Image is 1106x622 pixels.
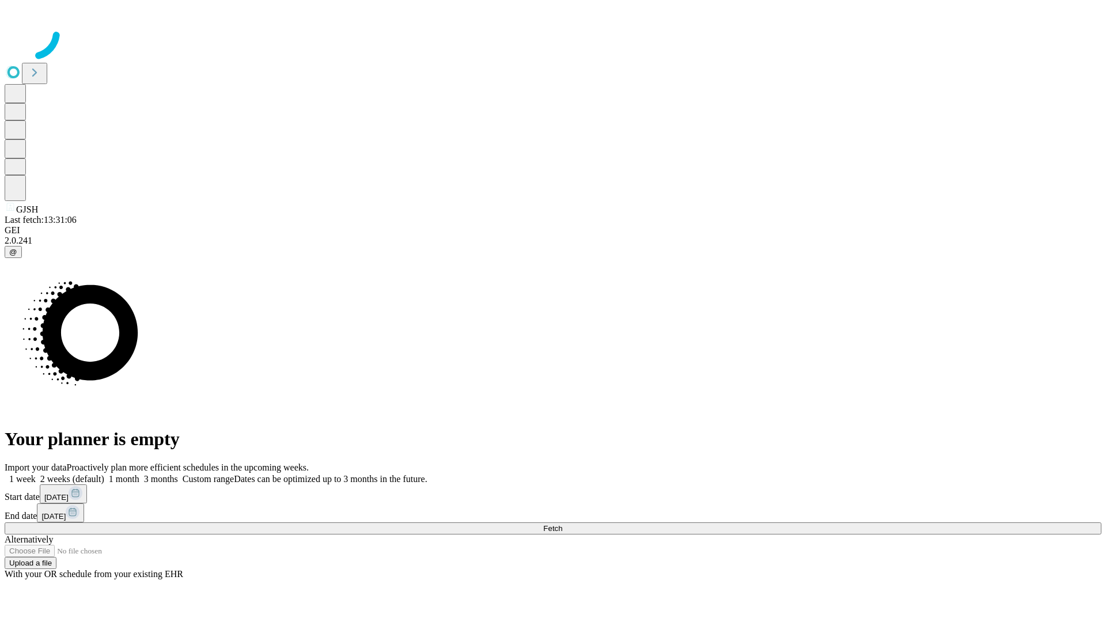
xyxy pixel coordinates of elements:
[9,474,36,484] span: 1 week
[234,474,427,484] span: Dates can be optimized up to 3 months in the future.
[5,569,183,579] span: With your OR schedule from your existing EHR
[5,246,22,258] button: @
[144,474,178,484] span: 3 months
[16,204,38,214] span: GJSH
[5,534,53,544] span: Alternatively
[5,236,1101,246] div: 2.0.241
[44,493,69,502] span: [DATE]
[5,215,77,225] span: Last fetch: 13:31:06
[183,474,234,484] span: Custom range
[5,484,1101,503] div: Start date
[5,428,1101,450] h1: Your planner is empty
[109,474,139,484] span: 1 month
[37,503,84,522] button: [DATE]
[5,522,1101,534] button: Fetch
[5,225,1101,236] div: GEI
[40,484,87,503] button: [DATE]
[543,524,562,533] span: Fetch
[41,512,66,521] span: [DATE]
[5,557,56,569] button: Upload a file
[67,462,309,472] span: Proactively plan more efficient schedules in the upcoming weeks.
[40,474,104,484] span: 2 weeks (default)
[5,462,67,472] span: Import your data
[5,503,1101,522] div: End date
[9,248,17,256] span: @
